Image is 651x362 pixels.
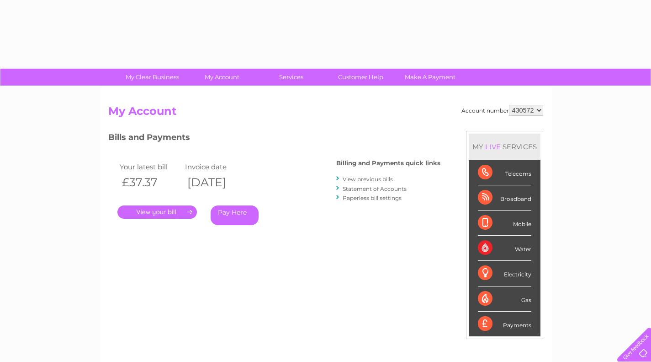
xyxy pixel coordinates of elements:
div: Payments [478,312,531,336]
a: Make A Payment [392,69,468,86]
div: MY SERVICES [469,134,540,160]
h2: My Account [108,105,543,122]
a: . [117,205,197,219]
a: Services [254,69,329,86]
div: Gas [478,286,531,312]
div: Mobile [478,211,531,236]
a: Customer Help [323,69,398,86]
div: Account number [461,105,543,116]
a: Statement of Accounts [343,185,407,192]
div: Water [478,236,531,261]
a: Pay Here [211,205,259,225]
th: £37.37 [117,173,183,192]
h4: Billing and Payments quick links [336,160,440,167]
div: Telecoms [478,160,531,185]
div: LIVE [483,142,503,151]
h3: Bills and Payments [108,131,440,147]
td: Invoice date [183,161,249,173]
a: View previous bills [343,176,393,183]
th: [DATE] [183,173,249,192]
div: Electricity [478,261,531,286]
td: Your latest bill [117,161,183,173]
div: Broadband [478,185,531,211]
a: My Clear Business [115,69,190,86]
a: My Account [184,69,259,86]
a: Paperless bill settings [343,195,402,201]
